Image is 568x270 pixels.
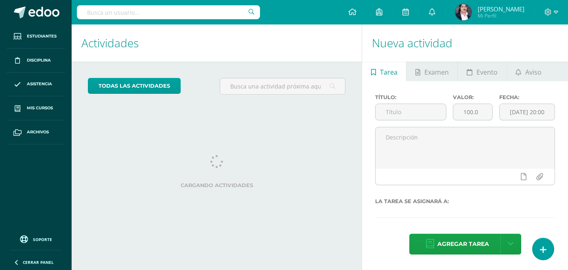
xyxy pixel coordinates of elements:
[380,62,398,82] span: Tarea
[27,105,53,111] span: Mis cursos
[525,62,542,82] span: Aviso
[7,73,65,97] a: Asistencia
[33,237,52,242] span: Soporte
[453,104,493,120] input: Puntos máximos
[88,78,181,94] a: todas las Actividades
[372,24,558,62] h1: Nueva actividad
[375,94,446,100] label: Título:
[499,94,555,100] label: Fecha:
[376,104,446,120] input: Título
[23,259,54,265] span: Cerrar panel
[10,233,62,244] a: Soporte
[81,24,352,62] h1: Actividades
[7,96,65,120] a: Mis cursos
[77,5,260,19] input: Busca un usuario...
[7,49,65,73] a: Disciplina
[507,62,551,81] a: Aviso
[453,94,493,100] label: Valor:
[362,62,406,81] a: Tarea
[88,182,345,188] label: Cargando actividades
[406,62,457,81] a: Examen
[458,62,506,81] a: Evento
[500,104,555,120] input: Fecha de entrega
[424,62,449,82] span: Examen
[7,120,65,144] a: Archivos
[27,81,52,87] span: Asistencia
[7,24,65,49] a: Estudiantes
[220,78,345,94] input: Busca una actividad próxima aquí...
[437,234,489,254] span: Agregar tarea
[27,33,57,40] span: Estudiantes
[27,129,49,135] span: Archivos
[27,57,51,64] span: Disciplina
[476,62,498,82] span: Evento
[478,12,524,19] span: Mi Perfil
[455,4,472,20] img: 4ff6af07b7e81c6e276e20401ab1a874.png
[375,198,555,204] label: La tarea se asignará a:
[478,5,524,13] span: [PERSON_NAME]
